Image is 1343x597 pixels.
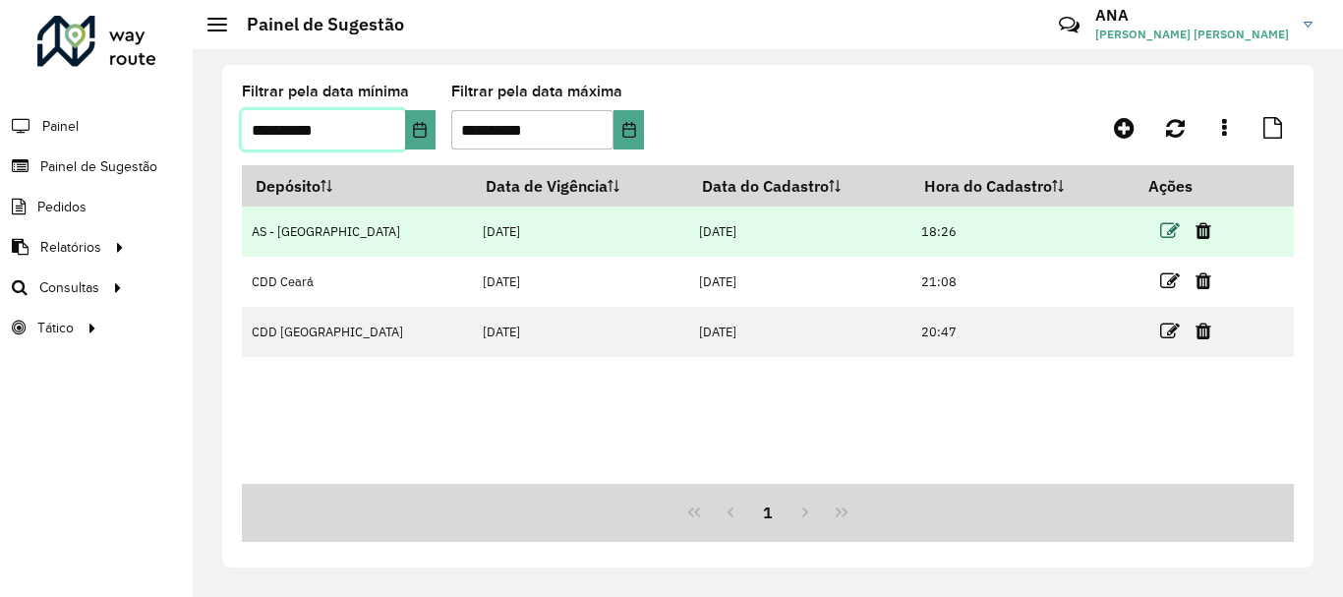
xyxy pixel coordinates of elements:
span: Pedidos [37,197,87,217]
td: 18:26 [910,207,1135,257]
label: Filtrar pela data máxima [451,80,622,103]
a: Editar [1160,268,1180,294]
label: Filtrar pela data mínima [242,80,409,103]
th: Data do Cadastro [688,165,910,207]
a: Excluir [1196,268,1211,294]
td: CDD Ceará [242,257,473,307]
span: Consultas [39,277,99,298]
span: Relatórios [40,237,101,258]
a: Excluir [1196,217,1211,244]
td: [DATE] [473,257,689,307]
button: Choose Date [405,110,436,149]
button: Choose Date [613,110,644,149]
span: Painel [42,116,79,137]
a: Editar [1160,217,1180,244]
span: Painel de Sugestão [40,156,157,177]
td: [DATE] [688,307,910,357]
th: Depósito [242,165,473,207]
td: [DATE] [688,207,910,257]
a: Excluir [1196,318,1211,344]
h2: Painel de Sugestão [227,14,404,35]
a: Editar [1160,318,1180,344]
button: 1 [749,494,787,531]
a: Contato Rápido [1048,4,1090,46]
td: AS - [GEOGRAPHIC_DATA] [242,207,473,257]
th: Ações [1135,165,1253,207]
td: [DATE] [688,257,910,307]
span: [PERSON_NAME] [PERSON_NAME] [1095,26,1289,43]
span: Tático [37,318,74,338]
th: Data de Vigência [473,165,689,207]
td: [DATE] [473,207,689,257]
td: CDD [GEOGRAPHIC_DATA] [242,307,473,357]
td: 20:47 [910,307,1135,357]
th: Hora do Cadastro [910,165,1135,207]
td: [DATE] [473,307,689,357]
td: 21:08 [910,257,1135,307]
h3: ANA [1095,6,1289,25]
